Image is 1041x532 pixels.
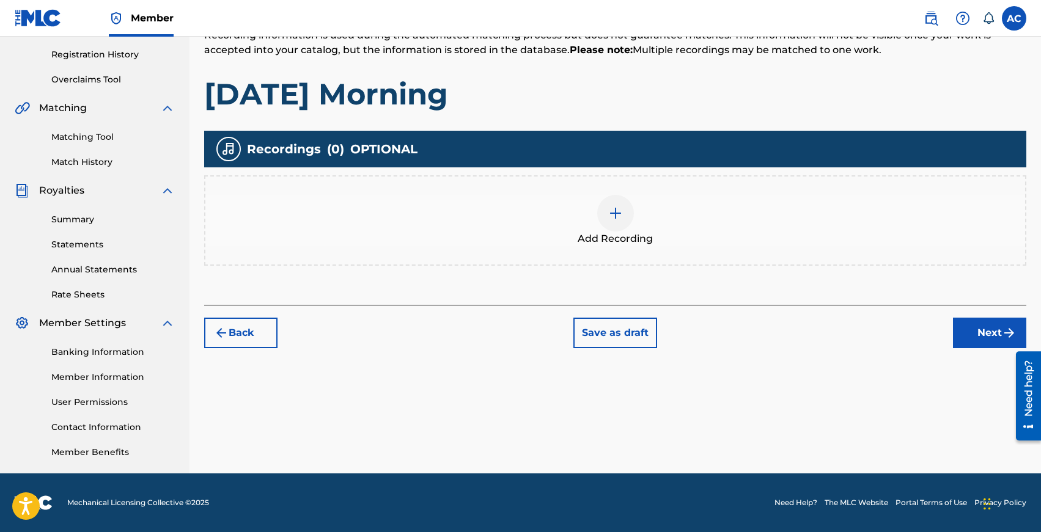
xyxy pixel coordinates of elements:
img: add [608,206,623,220]
button: Save as draft [573,318,657,348]
button: Next [953,318,1026,348]
a: Member Benefits [51,446,175,459]
span: Member Settings [39,316,126,330]
a: Portal Terms of Use [896,497,967,508]
div: Help [951,6,975,31]
a: Public Search [919,6,943,31]
img: 7ee5dd4eb1f8a8e3ef2f.svg [214,326,229,340]
span: Royalties [39,183,84,198]
h1: [DATE] Morning [204,76,1026,112]
div: Notifications [982,12,995,24]
a: User Permissions [51,396,175,409]
img: help [955,11,970,26]
a: Rate Sheets [51,288,175,301]
span: Recordings [247,140,321,158]
a: Contact Information [51,421,175,434]
span: Member [131,11,174,25]
img: logo [15,495,53,510]
iframe: Chat Widget [980,473,1041,532]
img: Royalties [15,183,29,198]
img: expand [160,183,175,198]
img: Matching [15,101,30,115]
img: f7272a7cc735f4ea7f67.svg [1002,326,1017,340]
img: recording [221,142,236,156]
a: Member Information [51,371,175,384]
img: Top Rightsholder [109,11,123,26]
span: OPTIONAL [350,140,418,158]
strong: Please note: [570,44,633,56]
a: Overclaims Tool [51,73,175,86]
img: Member Settings [15,316,29,330]
img: search [924,11,938,26]
span: Matching [39,101,87,115]
a: The MLC Website [825,497,888,508]
a: Banking Information [51,346,175,359]
a: Annual Statements [51,263,175,276]
a: Matching Tool [51,131,175,144]
a: Need Help? [774,497,817,508]
a: Statements [51,238,175,251]
span: ( 0 ) [327,140,344,158]
button: Back [204,318,278,348]
a: Summary [51,213,175,226]
a: Privacy Policy [974,497,1026,508]
span: Mechanical Licensing Collective © 2025 [67,497,209,508]
iframe: Resource Center [1007,346,1041,445]
img: expand [160,316,175,330]
div: Widget chat [980,473,1041,532]
a: Registration History [51,48,175,61]
img: expand [160,101,175,115]
a: Match History [51,156,175,169]
img: MLC Logo [15,9,62,27]
div: Trascina [984,486,991,522]
div: User Menu [1002,6,1026,31]
span: Add Recording [578,231,653,246]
